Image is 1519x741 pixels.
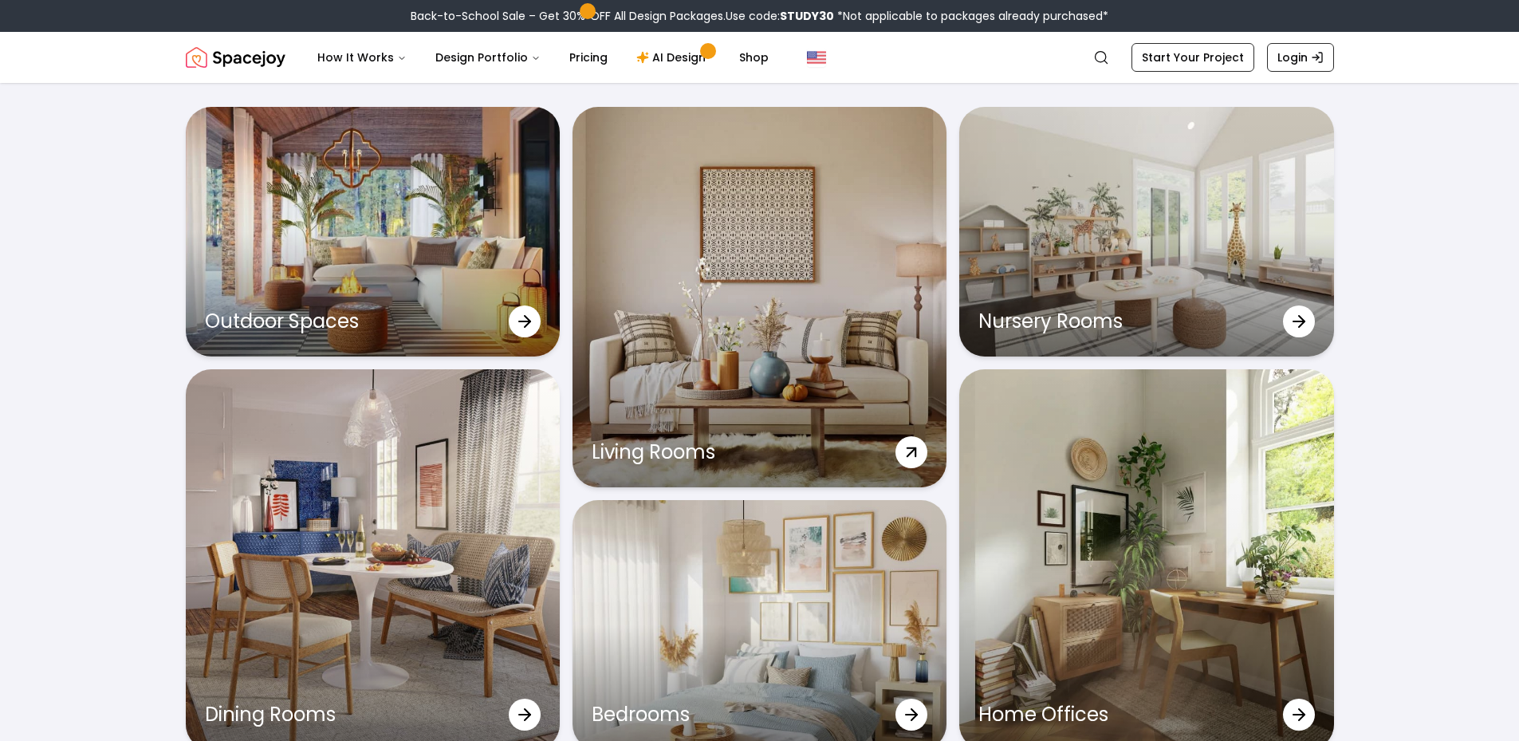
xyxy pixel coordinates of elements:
img: United States [807,48,826,67]
a: Outdoor SpacesOutdoor Spaces [186,107,560,357]
p: Home Offices [978,702,1108,727]
p: Outdoor Spaces [205,309,359,334]
a: Start Your Project [1131,43,1254,72]
b: STUDY30 [780,8,834,24]
span: *Not applicable to packages already purchased* [834,8,1108,24]
a: Nursery RoomsNursery Rooms [959,107,1333,357]
img: Spacejoy Logo [186,41,285,73]
span: Use code: [726,8,834,24]
a: Spacejoy [186,41,285,73]
button: How It Works [305,41,419,73]
nav: Main [305,41,781,73]
p: Nursery Rooms [978,309,1123,334]
p: Living Rooms [592,439,715,465]
div: Back-to-School Sale – Get 30% OFF All Design Packages. [411,8,1108,24]
button: Design Portfolio [423,41,553,73]
a: Pricing [557,41,620,73]
p: Bedrooms [592,702,690,727]
a: Shop [726,41,781,73]
a: AI Design [624,41,723,73]
p: Dining Rooms [205,702,336,727]
nav: Global [186,32,1334,83]
a: Living RoomsLiving Rooms [573,107,946,487]
a: Login [1267,43,1334,72]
